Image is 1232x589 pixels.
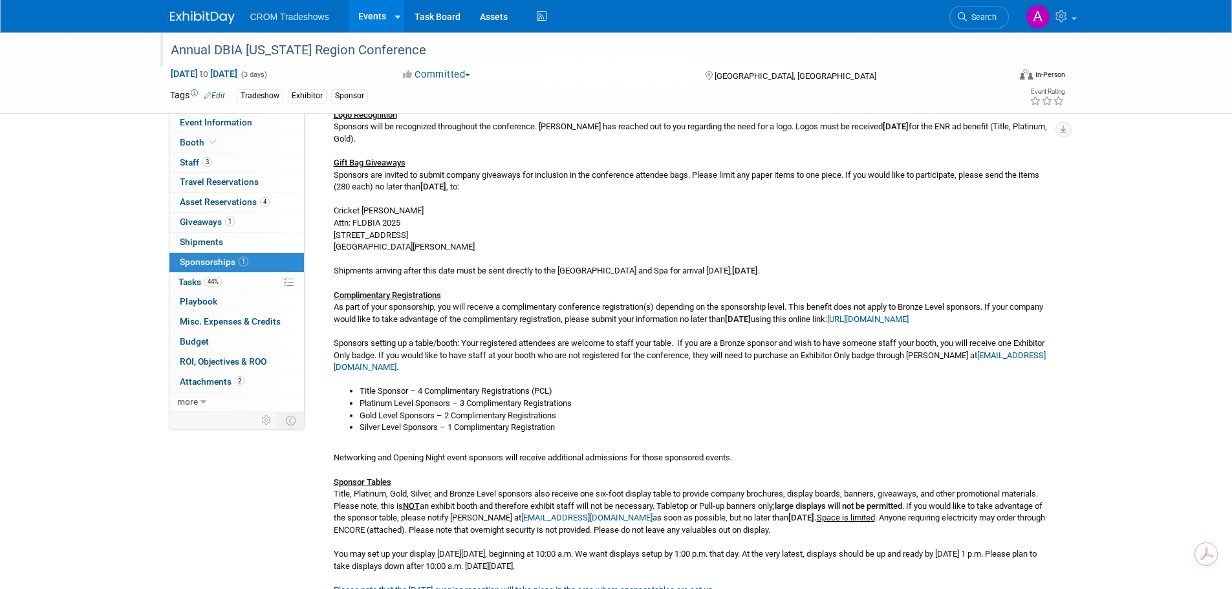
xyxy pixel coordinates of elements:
[180,356,266,367] span: ROI, Objectives & ROO
[403,501,420,511] u: NOT
[398,68,475,81] button: Committed
[235,376,244,386] span: 2
[360,385,1053,398] li: Title Sponsor – 4 Complimentary Registrations (PCL)
[210,138,217,145] i: Booth reservation complete
[1026,5,1050,29] img: Alicia Walker
[169,372,304,392] a: Attachments2
[788,513,817,522] b: [DATE].
[225,217,235,226] span: 1
[170,11,235,24] img: ExhibitDay
[204,277,222,286] span: 44%
[169,173,304,192] a: Travel Reservations
[178,277,222,287] span: Tasks
[169,213,304,232] a: Giveaways1
[169,352,304,372] a: ROI, Objectives & ROO
[180,376,244,387] span: Attachments
[949,6,1009,28] a: Search
[180,237,223,247] span: Shipments
[169,113,304,133] a: Event Information
[169,233,304,252] a: Shipments
[1035,70,1065,80] div: In-Person
[202,157,212,167] span: 3
[180,217,235,227] span: Giveaways
[180,336,209,347] span: Budget
[180,157,212,167] span: Staff
[169,392,304,412] a: more
[933,67,1066,87] div: Event Format
[732,266,758,275] b: [DATE]
[255,412,278,429] td: Personalize Event Tab Strip
[1030,89,1064,95] div: Event Rating
[521,513,653,522] a: [EMAIL_ADDRESS][DOMAIN_NAME]
[967,12,997,22] span: Search
[817,513,875,522] u: Space is limited
[237,89,283,103] div: Tradeshow
[180,296,217,306] span: Playbook
[239,257,248,266] span: 1
[169,253,304,272] a: Sponsorships1
[170,68,238,80] span: [DATE] [DATE]
[360,422,1053,434] li: Silver Level Sponsors – 1 Complimentary Registration
[169,332,304,352] a: Budget
[169,292,304,312] a: Playbook
[166,39,989,62] div: Annual DBIA [US_STATE] Region Conference
[169,273,304,292] a: Tasks44%
[331,89,368,103] div: Sponsor
[204,91,225,100] a: Edit
[334,290,441,300] u: Complimentary Registrations
[1020,69,1033,80] img: Format-Inperson.png
[288,89,327,103] div: Exhibitor
[240,70,267,79] span: (3 days)
[169,133,304,153] a: Booth
[334,110,397,120] u: Logo Recognition
[827,314,909,324] a: [URL][DOMAIN_NAME]
[775,501,902,511] b: large displays will not be permitted
[715,71,876,81] span: [GEOGRAPHIC_DATA], [GEOGRAPHIC_DATA]
[260,197,270,207] span: 4
[725,314,751,324] b: [DATE]
[277,412,304,429] td: Toggle Event Tabs
[334,477,391,487] u: Sponsor Tables
[180,117,252,127] span: Event Information
[180,177,259,187] span: Travel Reservations
[334,158,405,167] u: Gift Bag Giveaways
[883,122,909,131] b: [DATE]
[360,410,1053,422] li: Gold Level Sponsors – 2 Complimentary Registrations
[169,153,304,173] a: Staff3
[170,89,225,103] td: Tags
[180,316,281,327] span: Misc. Expenses & Credits
[180,197,270,207] span: Asset Reservations
[169,193,304,212] a: Asset Reservations4
[198,69,210,79] span: to
[180,137,219,147] span: Booth
[169,312,304,332] a: Misc. Expenses & Credits
[180,257,248,267] span: Sponsorships
[360,398,1053,410] li: Platinum Level Sponsors – 3 Complimentary Registrations
[250,12,329,22] span: CROM Tradeshows
[177,396,198,407] span: more
[420,182,446,191] b: [DATE]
